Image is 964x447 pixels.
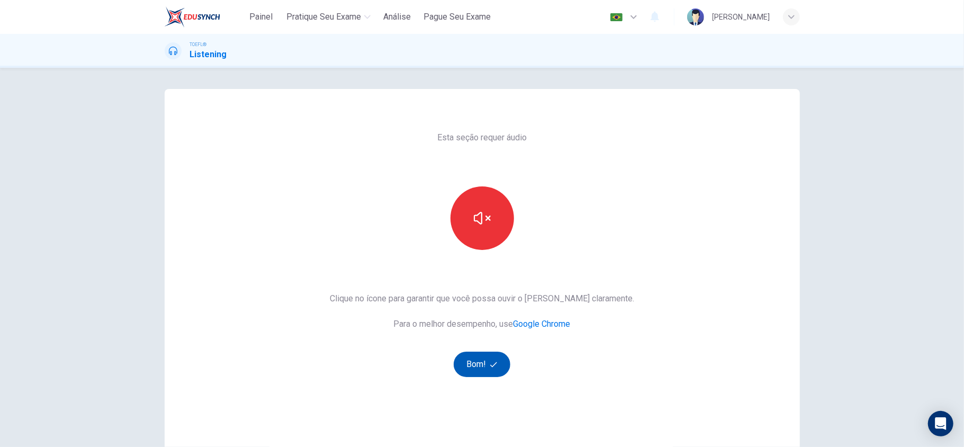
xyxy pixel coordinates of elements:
[610,13,623,21] img: pt
[379,7,415,26] button: Análise
[244,7,278,26] button: Painel
[282,7,375,26] button: Pratique seu exame
[437,131,527,144] span: Esta seção requer áudio
[330,318,634,330] span: Para o melhor desempenho, use
[165,6,220,28] img: EduSynch logo
[513,319,571,329] a: Google Chrome
[249,11,273,23] span: Painel
[454,352,510,377] button: Bom!
[286,11,361,23] span: Pratique seu exame
[330,292,634,305] span: Clique no ícone para garantir que você possa ouvir o [PERSON_NAME] claramente.
[383,11,411,23] span: Análise
[424,11,491,23] span: Pague Seu Exame
[419,7,495,26] button: Pague Seu Exame
[165,6,245,28] a: EduSynch logo
[190,48,227,61] h1: Listening
[928,411,953,436] div: Open Intercom Messenger
[190,41,207,48] span: TOEFL®
[713,11,770,23] div: [PERSON_NAME]
[687,8,704,25] img: Profile picture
